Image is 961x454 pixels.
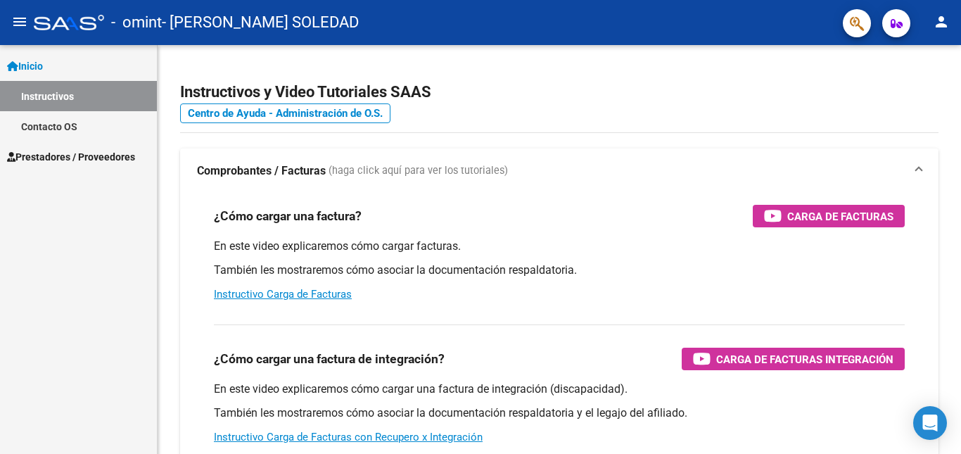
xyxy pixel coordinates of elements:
span: (haga click aquí para ver los tutoriales) [329,163,508,179]
span: Prestadores / Proveedores [7,149,135,165]
span: Carga de Facturas [787,208,893,225]
h3: ¿Cómo cargar una factura? [214,206,362,226]
button: Carga de Facturas [753,205,905,227]
mat-icon: person [933,13,950,30]
span: Carga de Facturas Integración [716,351,893,368]
h3: ¿Cómo cargar una factura de integración? [214,349,445,369]
p: En este video explicaremos cómo cargar una factura de integración (discapacidad). [214,382,905,397]
span: - [PERSON_NAME] SOLEDAD [162,7,359,38]
h2: Instructivos y Video Tutoriales SAAS [180,79,938,106]
span: - omint [111,7,162,38]
button: Carga de Facturas Integración [682,348,905,370]
div: Open Intercom Messenger [913,406,947,440]
span: Inicio [7,58,43,74]
strong: Comprobantes / Facturas [197,163,326,179]
p: En este video explicaremos cómo cargar facturas. [214,239,905,254]
mat-icon: menu [11,13,28,30]
a: Instructivo Carga de Facturas con Recupero x Integración [214,431,483,443]
p: También les mostraremos cómo asociar la documentación respaldatoria y el legajo del afiliado. [214,405,905,421]
a: Instructivo Carga de Facturas [214,288,352,301]
p: También les mostraremos cómo asociar la documentación respaldatoria. [214,263,905,278]
a: Centro de Ayuda - Administración de O.S. [180,103,390,123]
mat-expansion-panel-header: Comprobantes / Facturas (haga click aquí para ver los tutoriales) [180,149,938,194]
